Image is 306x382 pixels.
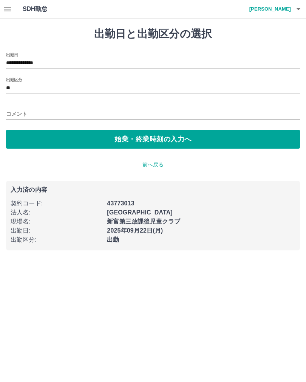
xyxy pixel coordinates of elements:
p: 契約コード : [11,199,102,208]
p: 前へ戻る [6,161,300,169]
b: 2025年09月22日(月) [107,227,163,234]
b: [GEOGRAPHIC_DATA] [107,209,173,216]
b: 出勤 [107,236,119,243]
p: 法人名 : [11,208,102,217]
label: 出勤日 [6,52,18,57]
label: 出勤区分 [6,77,22,82]
button: 始業・終業時刻の入力へ [6,130,300,149]
p: 入力済の内容 [11,187,295,193]
p: 現場名 : [11,217,102,226]
h1: 出勤日と出勤区分の選択 [6,28,300,40]
b: 新富第三放課後児童クラブ [107,218,180,225]
p: 出勤日 : [11,226,102,235]
b: 43773013 [107,200,134,207]
p: 出勤区分 : [11,235,102,244]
